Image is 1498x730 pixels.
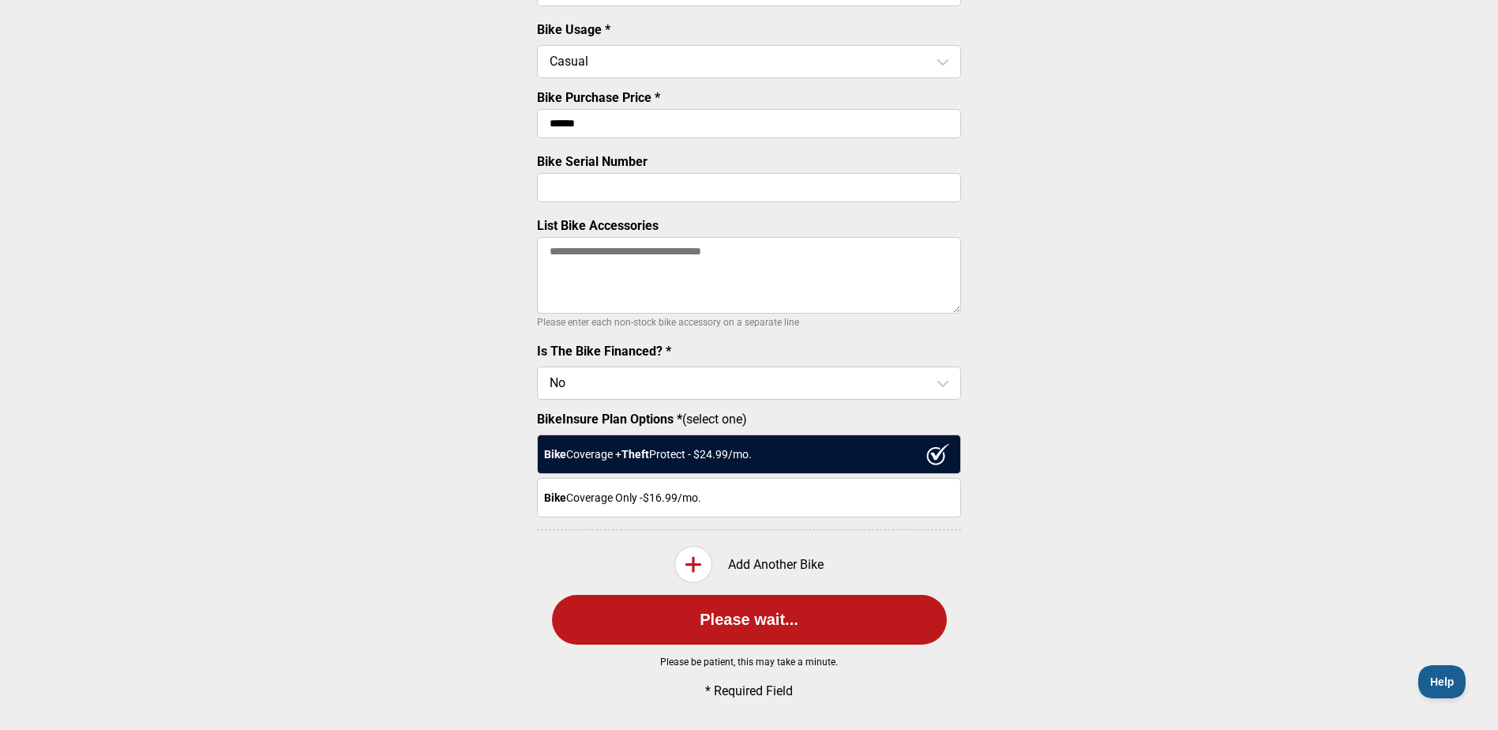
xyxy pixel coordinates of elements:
label: (select one) [537,412,961,427]
p: * Required Field [564,683,935,698]
label: Is The Bike Financed? * [537,344,671,359]
label: Bike Usage * [537,22,610,37]
label: Bike Serial Number [537,154,648,169]
div: Coverage Only - $16.99 /mo. [537,478,961,517]
strong: Bike [544,448,566,461]
div: Add Another Bike [537,546,961,583]
button: Please wait... [552,595,947,645]
strong: Theft [621,448,649,461]
div: Coverage + Protect - $ 24.99 /mo. [537,435,961,474]
label: Bike Purchase Price * [537,90,660,105]
strong: Bike [544,491,566,504]
img: ux1sgP1Haf775SAghJI38DyDlYP+32lKFAAAAAElFTkSuQmCC [926,443,950,465]
iframe: Toggle Customer Support [1418,665,1466,698]
strong: BikeInsure Plan Options * [537,412,682,427]
p: Please enter each non-stock bike accessory on a separate line [537,313,961,332]
label: List Bike Accessories [537,218,659,233]
p: Please be patient, this may take a minute. [512,657,986,668]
